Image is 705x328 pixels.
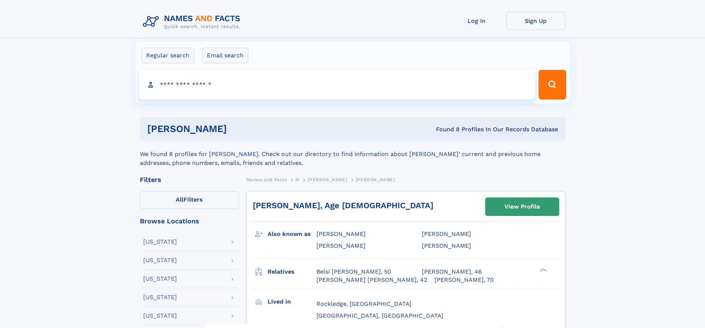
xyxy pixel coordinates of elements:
[268,295,316,308] h3: Lived in
[356,177,395,182] span: [PERSON_NAME]
[538,267,547,272] div: ❯
[308,177,347,182] span: [PERSON_NAME]
[141,48,194,63] label: Regular search
[202,48,248,63] label: Email search
[308,175,347,184] a: [PERSON_NAME]
[506,12,565,30] a: Sign Up
[422,230,471,237] span: [PERSON_NAME]
[143,276,177,282] div: [US_STATE]
[143,313,177,319] div: [US_STATE]
[246,175,287,184] a: Names and Facts
[422,268,482,276] a: [PERSON_NAME], 46
[143,239,177,245] div: [US_STATE]
[143,294,177,300] div: [US_STATE]
[268,228,316,240] h3: Also known as
[538,70,566,99] button: Search Button
[147,124,332,133] h1: [PERSON_NAME]
[316,300,412,307] span: Rockledge, [GEOGRAPHIC_DATA]
[422,242,471,249] span: [PERSON_NAME]
[140,176,239,183] div: Filters
[140,191,239,209] label: Filters
[295,175,299,184] a: M
[316,242,366,249] span: [PERSON_NAME]
[316,230,366,237] span: [PERSON_NAME]
[140,141,565,168] div: We found 8 profiles for [PERSON_NAME]. Check out our directory to find information about [PERSON_...
[316,276,427,284] a: [PERSON_NAME] [PERSON_NAME], 42
[486,198,559,216] a: View Profile
[295,177,299,182] span: M
[447,12,506,30] a: Log In
[268,266,316,278] h3: Relatives
[140,218,239,224] div: Browse Locations
[504,198,540,215] div: View Profile
[434,276,494,284] a: [PERSON_NAME], 70
[316,312,443,319] span: [GEOGRAPHIC_DATA], [GEOGRAPHIC_DATA]
[139,70,536,99] input: search input
[143,257,177,263] div: [US_STATE]
[331,125,558,133] div: Found 8 Profiles In Our Records Database
[176,196,184,203] span: All
[316,268,391,276] a: Belsi [PERSON_NAME], 50
[140,12,246,32] img: Logo Names and Facts
[253,201,433,210] a: [PERSON_NAME], Age [DEMOGRAPHIC_DATA]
